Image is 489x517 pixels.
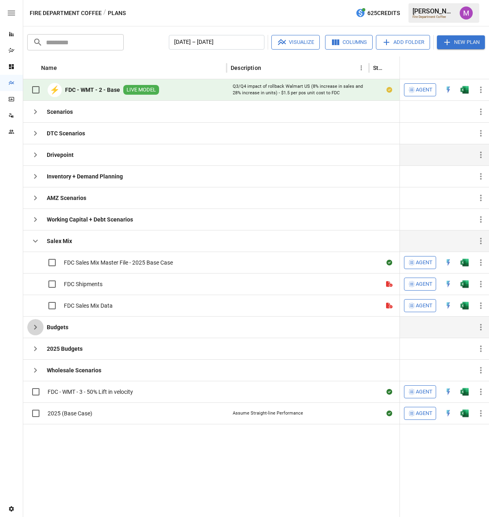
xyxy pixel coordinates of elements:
[103,8,106,18] div: /
[461,388,469,396] div: Open in Excel
[461,258,469,267] img: g5qfjXmAAAAABJRU5ErkJggg==
[48,409,92,417] span: 2025 (Base Case)
[413,15,455,19] div: Fire Department Coffee
[444,388,452,396] div: Open in Quick Edit
[444,258,452,267] img: quick-edit-flash.b8aec18c.svg
[461,302,469,310] img: g5qfjXmAAAAABJRU5ErkJggg==
[404,385,436,398] button: Agent
[58,62,69,74] button: Sort
[352,6,403,21] button: 625Credits
[416,387,432,397] span: Agent
[461,280,469,288] div: Open in Excel
[416,258,432,267] span: Agent
[461,302,469,310] div: Open in Excel
[386,409,392,417] div: Sync complete
[231,65,261,71] div: Description
[444,388,452,396] img: quick-edit-flash.b8aec18c.svg
[455,2,478,24] button: Umer Muhammed
[64,280,103,288] span: FDC Shipments
[444,258,452,267] div: Open in Quick Edit
[47,323,68,331] b: Budgets
[461,388,469,396] img: g5qfjXmAAAAABJRU5ErkJggg==
[416,301,432,311] span: Agent
[47,151,74,159] b: Drivepoint
[386,302,393,310] div: File is not a valid Drivepoint model
[41,65,57,71] div: Name
[47,172,123,180] b: Inventory + Demand Planning
[271,35,320,50] button: Visualize
[444,280,452,288] div: Open in Quick Edit
[47,366,101,374] b: Wholesale Scenarios
[123,86,159,94] span: LIVE MODEL
[386,388,392,396] div: Sync complete
[404,278,436,291] button: Agent
[461,86,469,94] div: Open in Excel
[413,7,455,15] div: [PERSON_NAME]
[47,237,72,245] b: Salex Mix
[64,302,113,310] span: FDC Sales Mix Data
[356,62,367,74] button: Description column menu
[47,108,73,116] b: Scenarios
[47,345,83,353] b: 2025 Budgets
[373,65,384,71] div: Status
[48,388,133,396] span: FDC - WMT - 3 - 50% Lift in velocity
[325,35,373,50] button: Columns
[233,83,363,96] div: Q3/Q4 impact of rollback Walmart US (8% increase in sales and 28% increase in units) - $1.5 per p...
[65,86,120,94] b: FDC - WMT - 2 - Base
[460,7,473,20] img: Umer Muhammed
[396,62,408,74] button: Status column menu
[444,409,452,417] img: quick-edit-flash.b8aec18c.svg
[444,302,452,310] img: quick-edit-flash.b8aec18c.svg
[416,280,432,289] span: Agent
[444,302,452,310] div: Open in Quick Edit
[461,409,469,417] img: g5qfjXmAAAAABJRU5ErkJggg==
[386,86,392,94] div: Your plan has changes in Excel that are not reflected in the Drivepoint Data Warehouse, select "S...
[376,35,430,50] button: Add Folder
[233,410,303,417] div: Assume Straight-line Performance
[444,409,452,417] div: Open in Quick Edit
[47,215,133,224] b: Working Capital + Debt Scenarios
[461,258,469,267] div: Open in Excel
[64,258,173,267] span: FDC Sales Mix Master File - 2025 Base Case
[416,409,432,418] span: Agent
[444,280,452,288] img: quick-edit-flash.b8aec18c.svg
[404,299,436,312] button: Agent
[404,83,436,96] button: Agent
[386,258,392,267] div: Sync complete
[461,86,469,94] img: g5qfjXmAAAAABJRU5ErkJggg==
[444,86,452,94] div: Open in Quick Edit
[367,8,400,18] span: 625 Credits
[437,35,485,49] button: New Plan
[47,194,86,202] b: AMZ Scenarios
[47,129,85,137] b: DTC Scenarios
[416,85,432,95] span: Agent
[478,62,489,74] button: Sort
[30,8,102,18] button: Fire Department Coffee
[461,280,469,288] img: g5qfjXmAAAAABJRU5ErkJggg==
[385,62,396,74] button: Sort
[404,256,436,269] button: Agent
[404,407,436,420] button: Agent
[48,83,62,97] div: ⚡
[262,62,273,74] button: Sort
[461,409,469,417] div: Open in Excel
[169,35,264,50] button: [DATE] – [DATE]
[444,86,452,94] img: quick-edit-flash.b8aec18c.svg
[386,280,393,288] div: File is not a valid Drivepoint model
